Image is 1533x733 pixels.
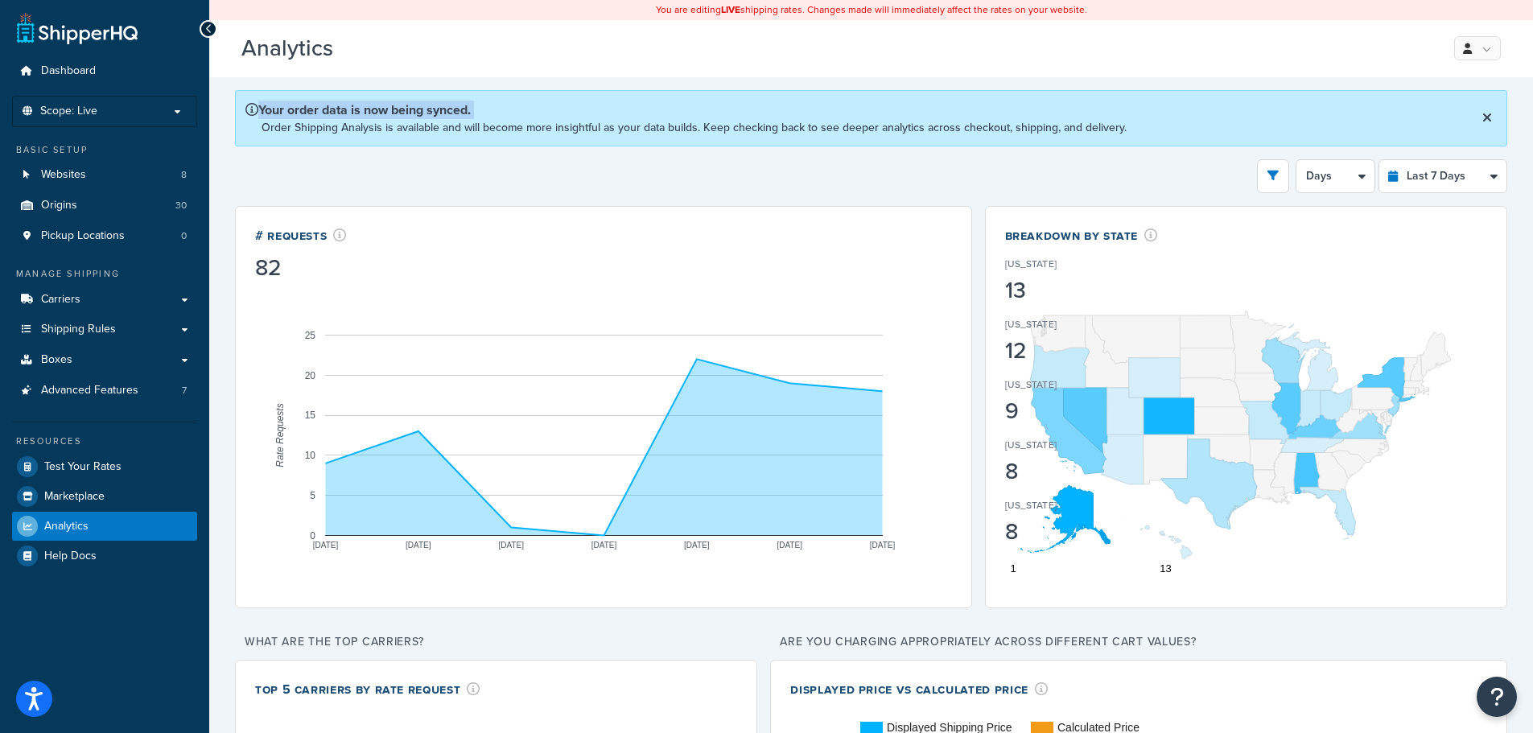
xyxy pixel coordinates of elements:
span: Origins [41,199,77,212]
text: [DATE] [498,540,524,549]
text: Rate Requests [274,403,286,467]
text: 10 [305,450,316,461]
a: Websites8 [12,160,197,190]
a: Pickup Locations0 [12,221,197,251]
p: Are you charging appropriately across different cart values? [770,631,1507,653]
li: Pickup Locations [12,221,197,251]
svg: A chart. [255,282,952,588]
span: Analytics [44,520,89,533]
div: Resources [12,434,197,448]
span: Advanced Features [41,384,138,397]
span: Shipping Rules [41,323,116,336]
a: Test Your Rates [12,452,197,481]
p: Order Shipping Analysis is available and will become more insightful as your data builds. Keep ch... [262,119,1127,136]
a: Help Docs [12,542,197,570]
a: Origins30 [12,191,197,220]
span: Carriers [41,293,80,307]
text: 15 [305,410,316,421]
text: [DATE] [777,540,802,549]
span: Marketplace [44,490,105,504]
text: 1 [1010,562,1016,574]
text: 5 [310,490,315,501]
span: Dashboard [41,64,96,78]
span: Scope: Live [40,105,97,118]
div: 12 [1005,340,1142,362]
a: Marketplace [12,482,197,511]
p: [US_STATE] [1005,317,1057,331]
div: Breakdown by State [1005,226,1158,245]
a: Carriers [12,285,197,315]
div: 8 [1005,460,1142,483]
text: [DATE] [406,540,431,549]
p: Your order data is now being synced. [245,101,1127,119]
span: Test Your Rates [44,460,122,474]
span: 0 [181,229,187,243]
text: 0 [310,529,315,541]
a: Dashboard [12,56,197,86]
span: 30 [175,199,187,212]
div: Manage Shipping [12,267,197,281]
p: [US_STATE] [1005,498,1057,513]
div: Basic Setup [12,143,197,157]
a: Boxes [12,345,197,375]
div: # Requests [255,226,347,245]
text: 20 [305,369,316,381]
text: 13 [1160,562,1171,574]
div: 82 [255,257,347,279]
div: 13 [1005,279,1142,302]
li: Websites [12,160,197,190]
li: Advanced Features [12,376,197,406]
button: open filter drawer [1257,159,1289,193]
div: 9 [1005,400,1142,422]
a: Analytics [12,512,197,541]
a: Advanced Features7 [12,376,197,406]
text: [DATE] [313,540,339,549]
div: 8 [1005,521,1142,543]
p: What are the top carriers? [235,631,757,653]
svg: A chart. [1005,278,1487,584]
p: [US_STATE] [1005,377,1057,392]
p: [US_STATE] [1005,257,1057,271]
div: Top 5 Carriers by Rate Request [255,680,480,698]
span: 7 [182,384,187,397]
div: Displayed Price vs Calculated Price [790,680,1048,698]
span: Help Docs [44,550,97,563]
span: Websites [41,168,86,182]
a: Shipping Rules [12,315,197,344]
span: Beta [337,42,392,60]
li: Origins [12,191,197,220]
span: Boxes [41,353,72,367]
span: 8 [181,168,187,182]
h3: Analytics [241,36,1427,61]
span: Pickup Locations [41,229,125,243]
b: LIVE [721,2,740,17]
text: [DATE] [591,540,617,549]
text: [DATE] [684,540,710,549]
text: [DATE] [870,540,896,549]
p: [US_STATE] [1005,438,1057,452]
button: Open Resource Center [1477,677,1517,717]
text: 25 [305,329,316,340]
